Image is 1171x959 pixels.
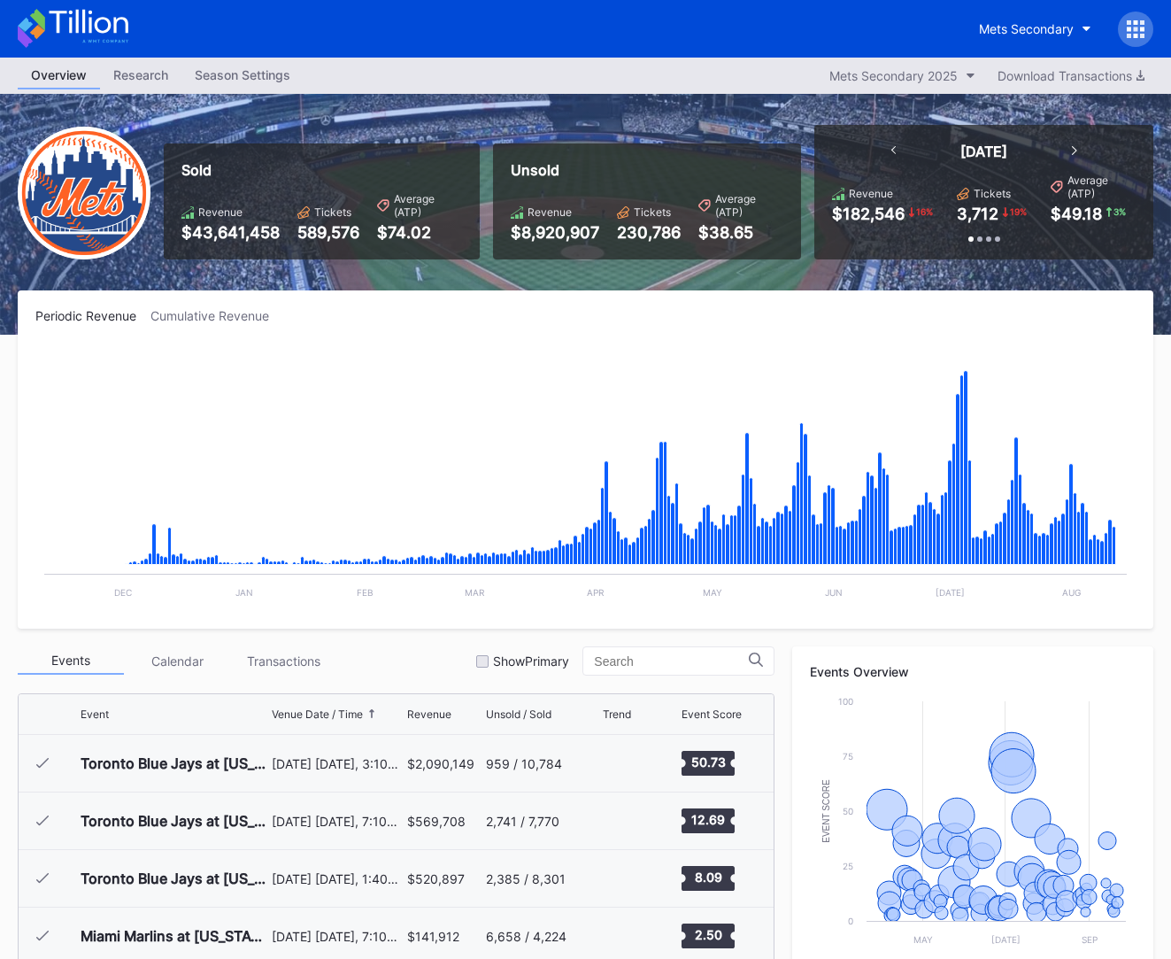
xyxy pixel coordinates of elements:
div: Unsold / Sold [486,708,551,721]
svg: Chart title [603,856,655,901]
div: Events Overview [810,664,1136,679]
div: $520,897 [407,871,465,886]
div: $569,708 [407,814,466,829]
div: $38.65 [698,223,783,242]
svg: Chart title [603,741,655,785]
text: Dec [114,587,132,598]
div: Revenue [407,708,451,721]
text: Sep [1082,934,1098,945]
div: Sold [181,161,462,179]
div: Revenue [849,187,893,200]
div: Calendar [124,647,230,675]
div: [DATE] [960,143,1007,160]
div: 230,786 [617,223,681,242]
div: Mets Secondary 2025 [829,68,958,83]
text: 12.69 [691,812,725,827]
div: Event [81,708,109,721]
div: Events [18,647,124,675]
div: Event Score [682,708,742,721]
text: 100 [838,696,853,707]
div: 2,741 / 7,770 [486,814,559,829]
div: Trend [603,708,631,721]
text: Aug [1062,587,1081,598]
div: Tickets [314,205,351,219]
a: Research [100,62,181,89]
text: 75 [843,751,853,762]
div: 16 % [914,205,935,219]
text: 0 [848,916,853,926]
div: 6,658 / 4,224 [486,929,566,944]
div: Average (ATP) [715,192,784,219]
div: [DATE] [DATE], 1:40PM [272,871,403,886]
text: 2.50 [694,927,721,942]
div: $8,920,907 [511,223,599,242]
div: [DATE] [DATE], 7:10PM [272,929,403,944]
div: Miami Marlins at [US_STATE][GEOGRAPHIC_DATA] (Bark at the Park) [81,927,267,945]
div: Research [100,62,181,88]
div: 3 % [1112,205,1128,219]
text: 25 [843,861,853,871]
div: 589,576 [297,223,359,242]
a: Overview [18,62,100,89]
div: Show Primary [493,654,569,669]
div: Transactions [230,647,336,675]
div: Revenue [528,205,572,219]
div: Revenue [198,205,243,219]
div: $2,090,149 [407,756,474,771]
div: $49.18 [1051,205,1102,223]
text: Feb [357,587,374,598]
text: 50.73 [690,754,725,770]
div: [DATE] [DATE], 7:10PM [272,814,403,829]
svg: Chart title [603,914,655,958]
text: Apr [587,587,605,598]
button: Mets Secondary 2025 [820,64,984,88]
div: $74.02 [377,223,462,242]
div: [DATE] [DATE], 3:10PM [272,756,403,771]
div: Tickets [974,187,1011,200]
div: Average (ATP) [1067,174,1136,200]
div: Download Transactions [998,68,1144,83]
div: 3,712 [957,205,998,223]
text: [DATE] [991,934,1021,945]
text: [DATE] [936,587,965,598]
div: $141,912 [407,929,459,944]
div: $43,641,458 [181,223,280,242]
div: Mets Secondary [979,21,1074,36]
text: May [703,587,722,598]
text: 8.09 [694,870,721,885]
div: Toronto Blue Jays at [US_STATE] Mets (Mets Opening Day) [81,754,267,772]
input: Search [594,654,749,669]
a: Season Settings [181,62,304,89]
text: Mar [465,587,485,598]
button: Download Transactions [989,64,1153,88]
div: Venue Date / Time [272,708,363,721]
text: May [913,934,933,945]
div: Toronto Blue Jays at [US_STATE] Mets (2025 Schedule Picture Frame Giveaway) [81,870,267,887]
div: Tickets [634,205,671,219]
text: Event Score [821,779,831,843]
svg: Chart title [810,692,1135,958]
div: Cumulative Revenue [150,308,283,323]
text: Jan [235,587,253,598]
button: Mets Secondary [966,12,1105,45]
div: Season Settings [181,62,304,88]
div: Periodic Revenue [35,308,150,323]
img: New-York-Mets-Transparent.png [18,127,150,259]
div: $182,546 [832,205,905,223]
div: Toronto Blue Jays at [US_STATE] Mets ([PERSON_NAME] Players Pin Giveaway) [81,812,267,830]
div: Unsold [511,161,783,179]
svg: Chart title [35,345,1136,611]
svg: Chart title [603,799,655,843]
text: Jun [825,587,843,598]
text: 50 [843,806,853,816]
div: Average (ATP) [394,192,463,219]
div: 2,385 / 8,301 [486,871,566,886]
div: 959 / 10,784 [486,756,562,771]
div: 19 % [1008,205,1028,219]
